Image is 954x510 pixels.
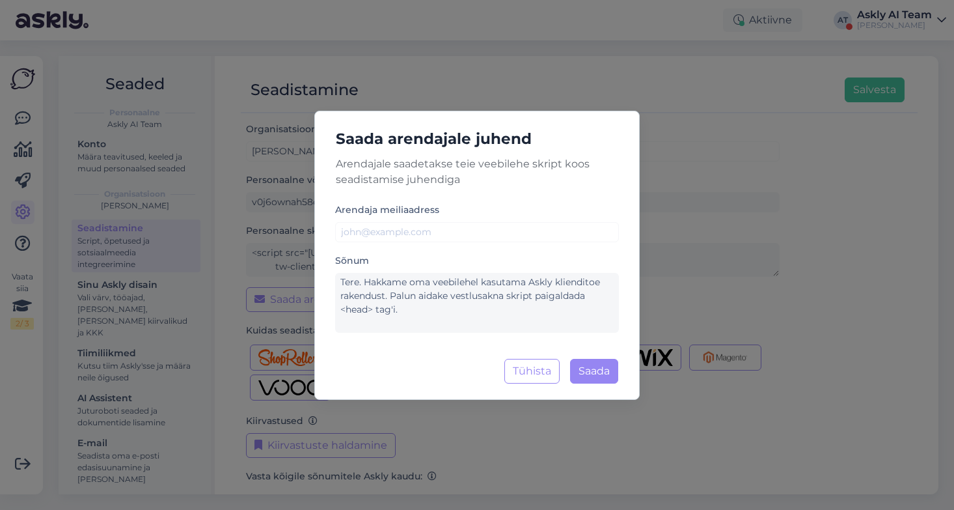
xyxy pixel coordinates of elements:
textarea: Tere. Hakkame oma veebilehel kasutama Askly klienditoe rakendust. Palun aidake vestlusakna skript... [335,273,619,333]
p: Arendajale saadetakse teie veebilehe skript koos seadistamise juhendiga [325,156,629,188]
input: john@example.com [335,222,619,242]
h5: Saada arendajale juhend [325,127,629,151]
label: Sõnum [335,254,369,268]
button: Saada [570,359,618,384]
button: Tühista [504,359,560,384]
label: Arendaja meiliaadress [335,203,439,217]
